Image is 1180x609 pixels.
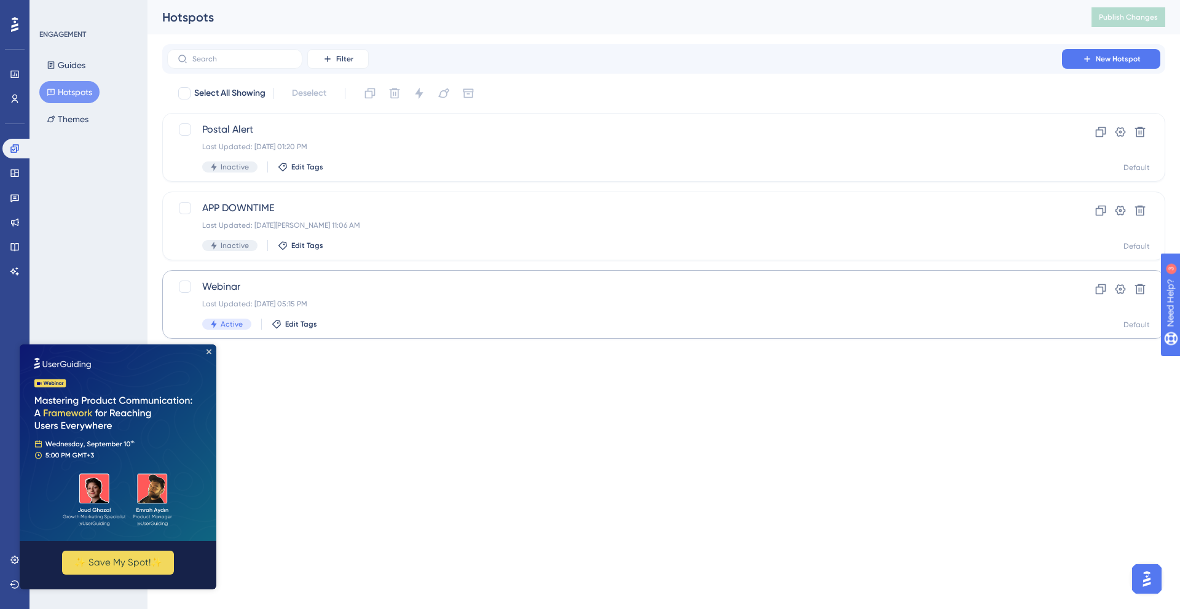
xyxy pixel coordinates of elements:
span: Edit Tags [285,319,317,329]
div: Hotspots [162,9,1061,26]
button: Publish Changes [1091,7,1165,27]
span: Inactive [221,241,249,250]
button: Edit Tags [272,319,317,329]
span: Select All Showing [194,86,265,101]
div: Last Updated: [DATE][PERSON_NAME] 11:06 AM [202,220,1027,230]
span: Inactive [221,162,249,172]
span: Deselect [292,86,326,101]
span: Filter [336,54,353,64]
button: Deselect [281,82,337,104]
span: Postal Alert [202,122,1027,137]
div: Default [1123,320,1150,330]
div: Last Updated: [DATE] 05:15 PM [202,299,1027,309]
button: Edit Tags [278,162,323,172]
button: Edit Tags [278,241,323,250]
div: Default [1123,241,1150,251]
div: Default [1123,163,1150,173]
div: ENGAGEMENT [39,29,86,39]
div: 3 [85,6,89,16]
span: APP DOWNTIME [202,201,1027,215]
button: Guides [39,54,93,76]
span: Publish Changes [1099,12,1158,22]
span: New Hotspot [1096,54,1141,64]
span: Edit Tags [291,241,323,250]
span: Need Help? [29,3,77,18]
input: Search [192,55,292,63]
iframe: UserGuiding AI Assistant Launcher [1128,561,1165,597]
button: Hotspots [39,81,100,103]
span: Active [221,319,243,329]
div: Close Preview [187,5,192,10]
div: Last Updated: [DATE] 01:20 PM [202,142,1027,152]
span: Edit Tags [291,162,323,172]
button: ✨ Save My Spot!✨ [42,206,154,230]
button: New Hotspot [1062,49,1160,69]
button: Themes [39,108,96,130]
button: Filter [307,49,369,69]
span: Webinar [202,279,1027,294]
